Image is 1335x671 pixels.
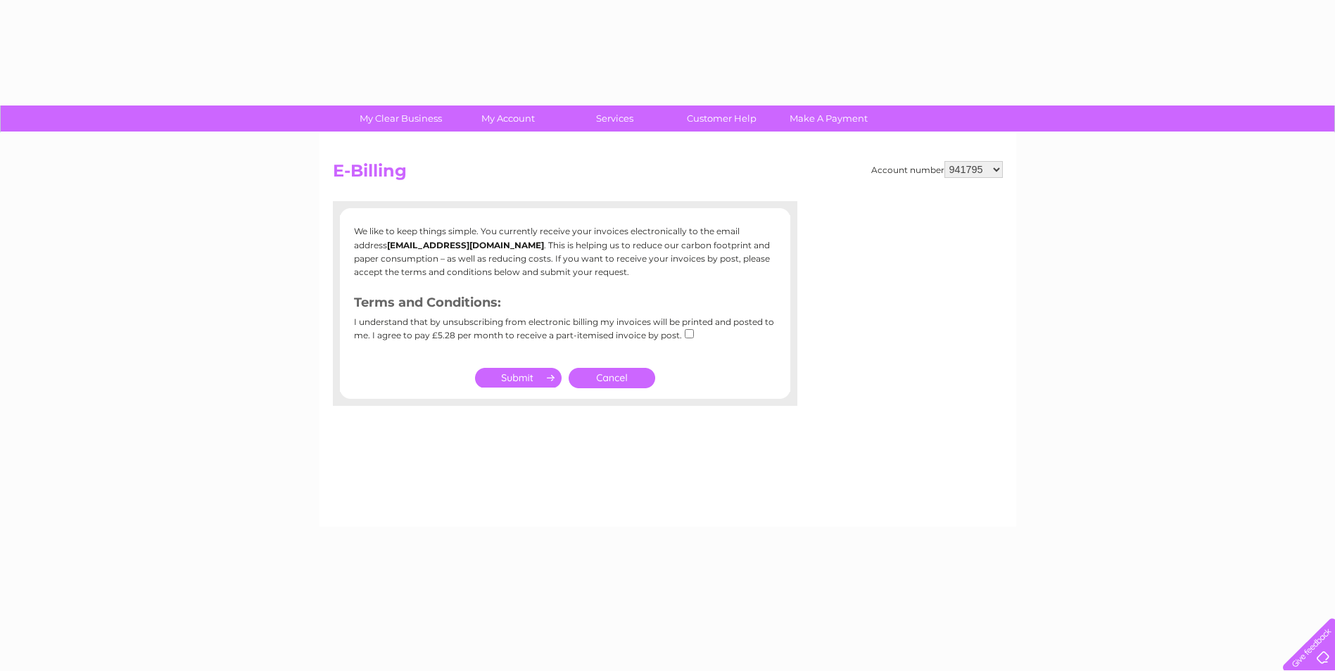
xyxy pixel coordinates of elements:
[354,293,776,317] h3: Terms and Conditions:
[333,161,1003,188] h2: E-Billing
[569,368,655,388] a: Cancel
[771,106,887,132] a: Make A Payment
[871,161,1003,178] div: Account number
[343,106,459,132] a: My Clear Business
[664,106,780,132] a: Customer Help
[450,106,566,132] a: My Account
[387,240,544,250] b: [EMAIL_ADDRESS][DOMAIN_NAME]
[354,224,776,279] p: We like to keep things simple. You currently receive your invoices electronically to the email ad...
[354,317,776,350] div: I understand that by unsubscribing from electronic billing my invoices will be printed and posted...
[557,106,673,132] a: Services
[475,368,562,388] input: Submit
